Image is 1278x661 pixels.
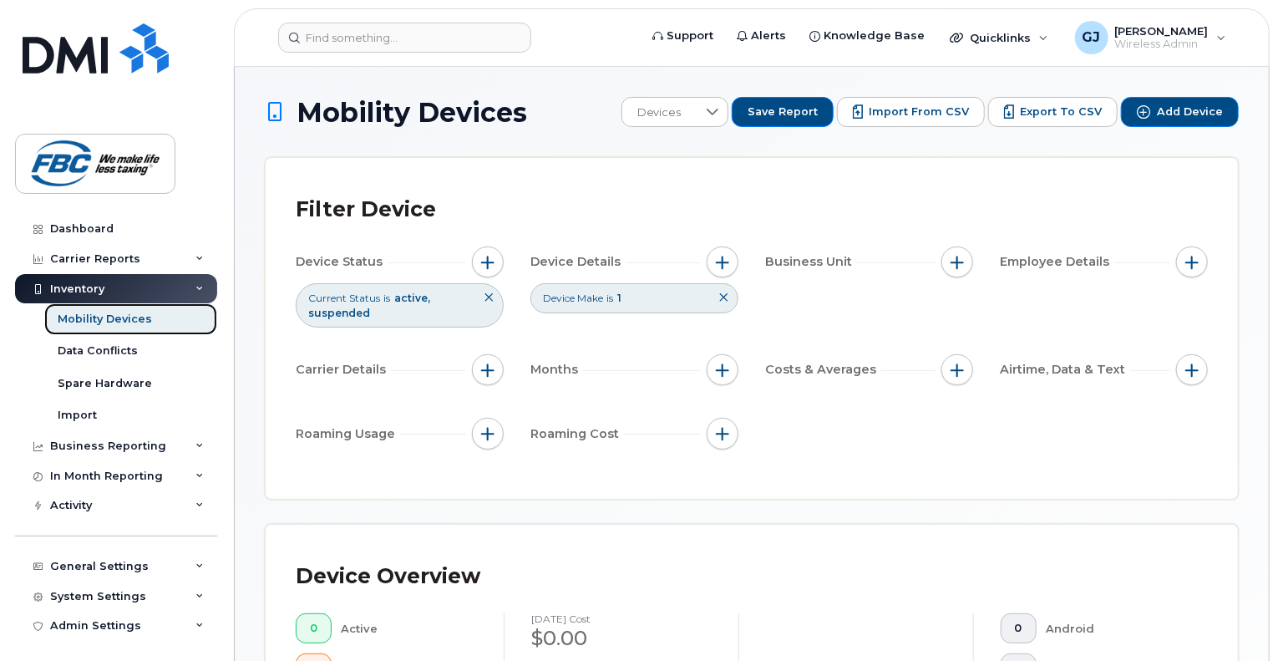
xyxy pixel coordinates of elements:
span: 1 [617,292,621,304]
button: Import from CSV [837,97,985,127]
button: 0 [1001,613,1037,643]
span: Add Device [1157,104,1223,119]
span: Export to CSV [1020,104,1102,119]
div: Device Overview [296,555,480,598]
span: Current Status [308,291,380,305]
div: $0.00 [531,624,712,653]
button: Export to CSV [988,97,1118,127]
div: Filter Device [296,188,436,231]
span: active [394,292,430,304]
span: is [383,291,390,305]
span: Save Report [748,104,818,119]
button: Save Report [732,97,834,127]
span: Costs & Averages [765,361,881,379]
span: Carrier Details [296,361,391,379]
span: Device Details [530,253,626,271]
div: Android [1047,613,1182,643]
span: Months [530,361,583,379]
span: Airtime, Data & Text [1000,361,1130,379]
span: Mobility Devices [297,98,527,127]
span: Roaming Cost [530,425,624,443]
span: Roaming Usage [296,425,400,443]
span: Import from CSV [869,104,969,119]
button: 0 [296,613,332,643]
span: suspended [308,307,370,319]
div: Active [342,613,478,643]
span: 0 [310,622,317,635]
span: Device Status [296,253,388,271]
h4: [DATE] cost [531,613,712,624]
span: is [606,291,613,305]
span: 0 [1015,622,1022,635]
span: Employee Details [1000,253,1114,271]
span: Device Make [543,291,603,305]
span: Devices [622,98,697,128]
span: Business Unit [765,253,857,271]
button: Add Device [1121,97,1239,127]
